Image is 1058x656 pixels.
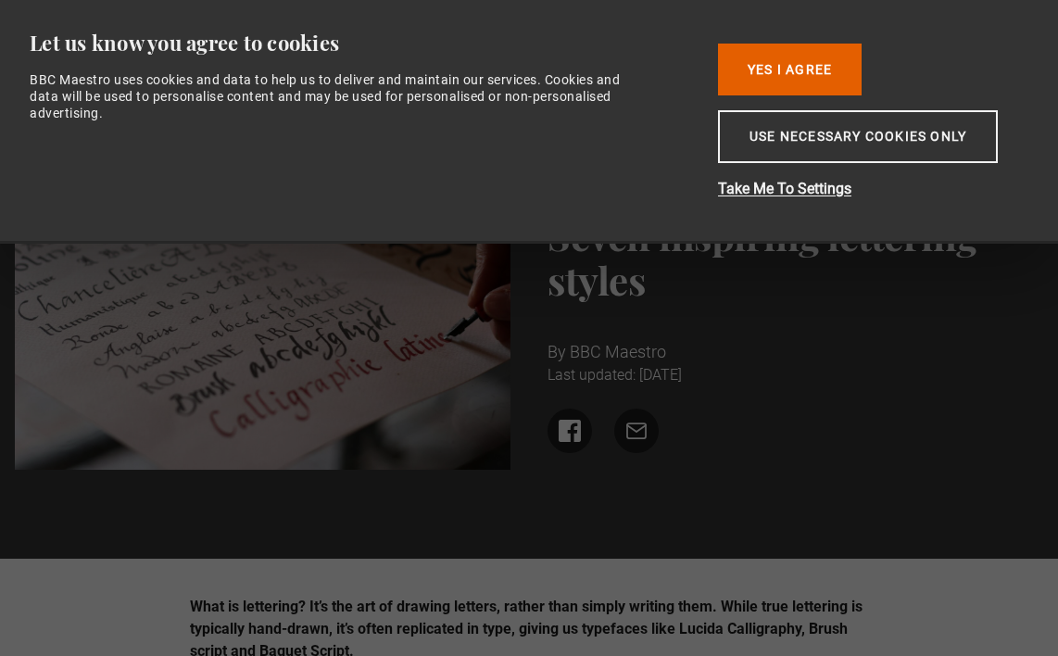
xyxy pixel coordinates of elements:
[718,110,998,163] button: Use necessary cookies only
[718,44,862,95] button: Yes I Agree
[30,30,689,57] div: Let us know you agree to cookies
[30,71,623,122] div: BBC Maestro uses cookies and data to help us to deliver and maintain our services. Cookies and da...
[718,178,1014,200] button: Take Me To Settings
[548,342,566,361] span: By
[548,366,682,384] time: Last updated: [DATE]
[570,342,666,361] span: BBC Maestro
[548,213,1043,302] h1: Seven inspiring lettering styles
